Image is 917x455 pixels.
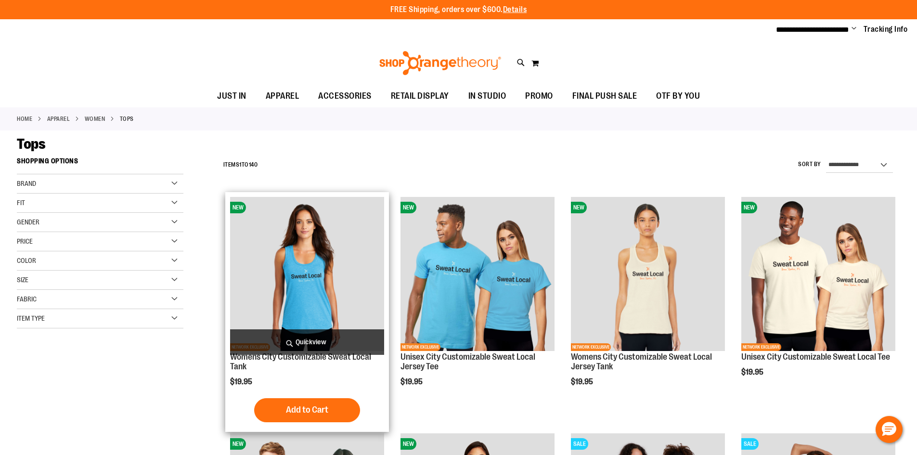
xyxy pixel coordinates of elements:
[17,180,36,187] span: Brand
[223,157,258,172] h2: Items to
[516,85,563,107] a: PROMO
[17,115,32,123] a: Home
[400,197,555,352] a: Unisex City Customizable Fine Jersey TeeNEWNETWORK EXCLUSIVE
[459,85,516,107] a: IN STUDIO
[798,160,821,169] label: Sort By
[646,85,710,107] a: OTF BY YOU
[256,85,309,107] a: APPAREL
[741,197,895,351] img: Image of Unisex City Customizable Very Important Tee
[47,115,70,123] a: APPAREL
[400,343,440,351] span: NETWORK EXCLUSIVE
[230,197,384,352] a: City Customizable Perfect Racerback TankNEWNETWORK EXCLUSIVE
[571,202,587,213] span: NEW
[741,438,759,450] span: SALE
[17,237,33,245] span: Price
[391,85,449,107] span: RETAIL DISPLAY
[207,85,256,107] a: JUST IN
[17,276,28,284] span: Size
[318,85,372,107] span: ACCESSORIES
[225,192,389,431] div: product
[400,352,535,371] a: Unisex City Customizable Sweat Local Jersey Tee
[741,202,757,213] span: NEW
[741,368,765,377] span: $19.95
[741,352,890,362] a: Unisex City Customizable Sweat Local Tee
[571,343,611,351] span: NETWORK EXCLUSIVE
[864,24,908,35] a: Tracking Info
[571,352,712,371] a: Womens City Customizable Sweat Local Jersey Tank
[741,197,895,352] a: Image of Unisex City Customizable Very Important TeeNEWNETWORK EXCLUSIVE
[17,199,25,207] span: Fit
[230,352,371,371] a: Womens City Customizable Sweat Local Tank
[17,218,39,226] span: Gender
[17,257,36,264] span: Color
[230,329,384,355] a: Quickview
[17,314,45,322] span: Item Type
[286,404,328,415] span: Add to Cart
[217,85,246,107] span: JUST IN
[571,438,588,450] span: SALE
[566,192,730,410] div: product
[254,398,360,422] button: Add to Cart
[656,85,700,107] span: OTF BY YOU
[17,136,45,152] span: Tops
[396,192,559,410] div: product
[239,161,242,168] span: 1
[309,85,381,107] a: ACCESSORIES
[378,51,503,75] img: Shop Orangetheory
[571,197,725,352] a: City Customizable Jersey Racerback TankNEWNETWORK EXCLUSIVE
[571,197,725,351] img: City Customizable Jersey Racerback Tank
[400,438,416,450] span: NEW
[876,416,903,443] button: Hello, have a question? Let’s chat.
[85,115,105,123] a: WOMEN
[230,377,254,386] span: $19.95
[17,295,37,303] span: Fabric
[852,25,856,34] button: Account menu
[572,85,637,107] span: FINAL PUSH SALE
[736,192,900,401] div: product
[230,438,246,450] span: NEW
[249,161,258,168] span: 140
[468,85,506,107] span: IN STUDIO
[400,377,424,386] span: $19.95
[400,202,416,213] span: NEW
[17,153,183,174] strong: Shopping Options
[230,202,246,213] span: NEW
[503,5,527,14] a: Details
[400,197,555,351] img: Unisex City Customizable Fine Jersey Tee
[525,85,553,107] span: PROMO
[266,85,299,107] span: APPAREL
[741,343,781,351] span: NETWORK EXCLUSIVE
[120,115,134,123] strong: Tops
[571,377,594,386] span: $19.95
[230,197,384,351] img: City Customizable Perfect Racerback Tank
[381,85,459,107] a: RETAIL DISPLAY
[390,4,527,15] p: FREE Shipping, orders over $600.
[563,85,647,107] a: FINAL PUSH SALE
